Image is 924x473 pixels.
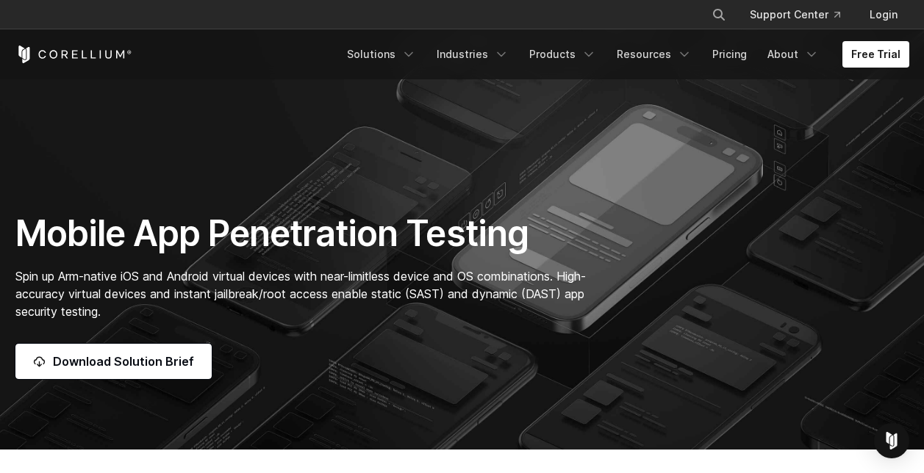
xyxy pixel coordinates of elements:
a: About [759,41,828,68]
a: Support Center [738,1,852,28]
a: Login [858,1,909,28]
a: Free Trial [842,41,909,68]
span: Spin up Arm-native iOS and Android virtual devices with near-limitless device and OS combinations... [15,269,586,319]
a: Industries [428,41,517,68]
div: Navigation Menu [694,1,909,28]
div: Navigation Menu [338,41,909,68]
h1: Mobile App Penetration Testing [15,212,601,256]
a: Download Solution Brief [15,344,212,379]
a: Corellium Home [15,46,132,63]
a: Solutions [338,41,425,68]
a: Pricing [703,41,756,68]
a: Resources [608,41,701,68]
button: Search [706,1,732,28]
a: Products [520,41,605,68]
span: Download Solution Brief [53,353,194,370]
div: Open Intercom Messenger [874,423,909,458]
